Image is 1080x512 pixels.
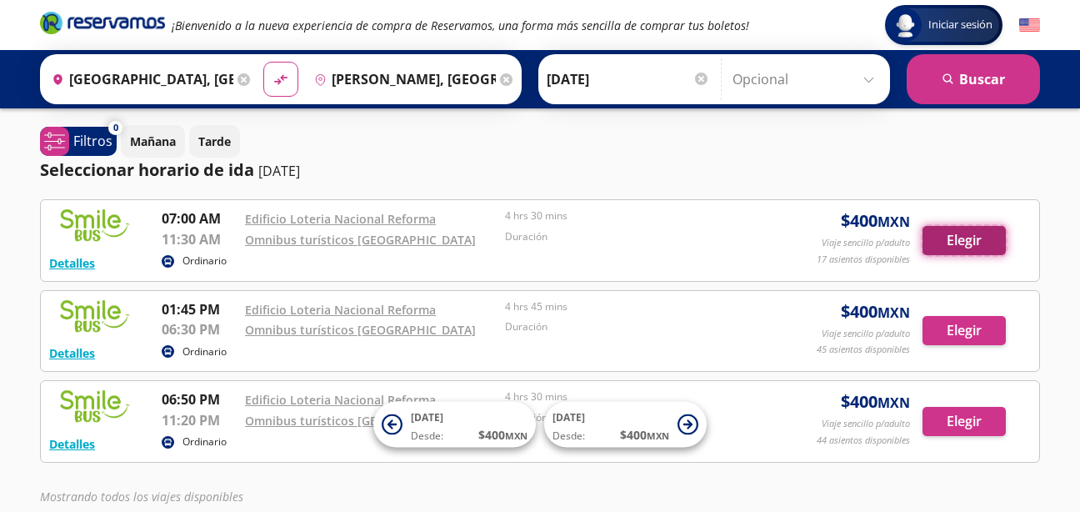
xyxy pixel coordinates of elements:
p: 01:45 PM [162,299,237,319]
p: Duración [505,319,757,334]
p: [DATE] [258,161,300,181]
span: [DATE] [411,410,443,424]
button: English [1019,15,1040,36]
span: $ 400 [620,426,669,444]
input: Opcional [732,58,882,100]
small: MXN [505,429,527,442]
a: Omnibus turísticos [GEOGRAPHIC_DATA] [245,322,476,338]
small: MXN [877,213,910,231]
p: Tarde [198,133,231,150]
p: Seleccionar horario de ida [40,158,254,183]
input: Buscar Destino [307,58,496,100]
p: Ordinario [182,253,227,269]
p: 06:50 PM [162,389,237,409]
button: Elegir [922,407,1006,436]
p: 45 asientos disponibles [817,343,910,357]
button: Detalles [49,435,95,453]
p: Viaje sencillo p/adulto [822,236,910,250]
button: 0Filtros [40,127,117,156]
a: Edificio Loteria Nacional Reforma [245,211,436,227]
input: Buscar Origen [45,58,233,100]
span: $ 400 [841,389,910,414]
p: 44 asientos disponibles [817,434,910,448]
span: $ 400 [841,299,910,324]
button: Elegir [922,226,1006,255]
i: Brand Logo [40,10,165,35]
button: [DATE]Desde:$400MXN [544,402,707,448]
button: Detalles [49,344,95,362]
a: Edificio Loteria Nacional Reforma [245,392,436,408]
span: $ 400 [478,426,527,444]
span: Desde: [411,429,443,444]
small: MXN [647,429,669,442]
span: 0 [113,121,118,135]
p: 11:20 PM [162,410,237,430]
p: 4 hrs 45 mins [505,299,757,314]
input: Elegir Fecha [547,58,710,100]
em: Mostrando todos los viajes disponibles [40,489,243,504]
small: MXN [877,394,910,412]
img: RESERVAMOS [49,208,141,242]
p: 11:30 AM [162,229,237,249]
p: Viaje sencillo p/adulto [822,327,910,341]
a: Brand Logo [40,10,165,40]
p: 17 asientos disponibles [817,253,910,267]
p: Mañana [130,133,176,150]
a: Edificio Loteria Nacional Reforma [245,302,436,318]
em: ¡Bienvenido a la nueva experiencia de compra de Reservamos, una forma más sencilla de comprar tus... [172,18,749,33]
button: [DATE]Desde:$400MXN [373,402,536,448]
p: 4 hrs 30 mins [505,389,757,404]
button: Tarde [189,125,240,158]
a: Omnibus turísticos [GEOGRAPHIC_DATA] [245,413,476,429]
span: [DATE] [552,410,585,424]
p: 07:00 AM [162,208,237,228]
p: Viaje sencillo p/adulto [822,417,910,431]
span: Desde: [552,429,585,444]
button: Mañana [121,125,185,158]
p: Duración [505,229,757,244]
button: Elegir [922,316,1006,345]
p: Filtros [73,131,112,151]
p: Ordinario [182,344,227,359]
p: 4 hrs 30 mins [505,208,757,223]
button: Detalles [49,254,95,272]
span: Iniciar sesión [922,17,999,33]
span: $ 400 [841,208,910,233]
button: Buscar [907,54,1040,104]
p: 06:30 PM [162,319,237,339]
small: MXN [877,304,910,322]
p: Ordinario [182,434,227,449]
img: RESERVAMOS [49,389,141,423]
img: RESERVAMOS [49,299,141,333]
a: Omnibus turísticos [GEOGRAPHIC_DATA] [245,232,476,248]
